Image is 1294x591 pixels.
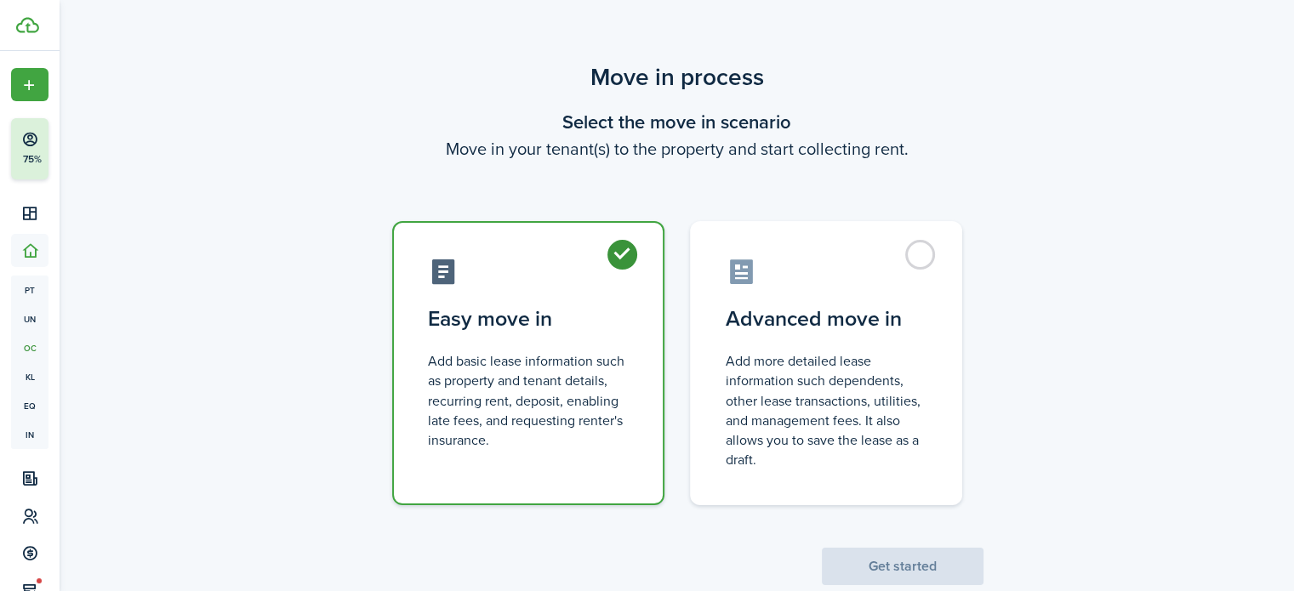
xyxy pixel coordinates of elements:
p: 75% [21,152,43,167]
wizard-step-header-title: Select the move in scenario [371,108,983,136]
a: in [11,420,48,449]
a: eq [11,391,48,420]
control-radio-card-title: Advanced move in [726,304,926,334]
button: 75% [11,118,152,179]
a: pt [11,276,48,304]
control-radio-card-description: Add more detailed lease information such dependents, other lease transactions, utilities, and man... [726,351,926,469]
a: kl [11,362,48,391]
scenario-title: Move in process [371,60,983,95]
button: Open menu [11,68,48,101]
a: un [11,304,48,333]
control-radio-card-title: Easy move in [428,304,629,334]
control-radio-card-description: Add basic lease information such as property and tenant details, recurring rent, deposit, enablin... [428,351,629,450]
wizard-step-header-description: Move in your tenant(s) to the property and start collecting rent. [371,136,983,162]
img: TenantCloud [16,17,39,33]
a: oc [11,333,48,362]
